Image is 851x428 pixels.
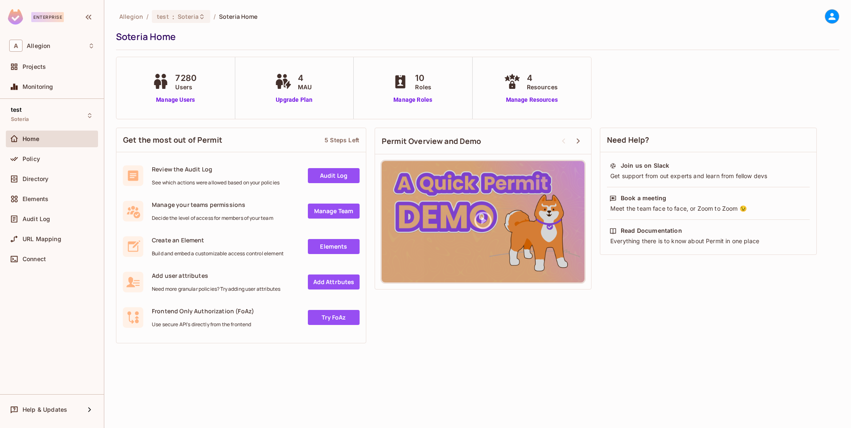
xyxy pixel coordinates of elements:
div: Get support from out experts and learn from fellow devs [609,172,807,180]
li: / [214,13,216,20]
span: Elements [23,196,48,202]
span: Manage your teams permissions [152,201,273,209]
span: 7280 [175,72,196,84]
a: Elements [308,239,360,254]
span: Audit Log [23,216,50,222]
div: Join us on Slack [621,161,669,170]
span: Get the most out of Permit [123,135,222,145]
img: SReyMgAAAABJRU5ErkJggg== [8,9,23,25]
div: 5 Steps Left [325,136,359,144]
span: Soteria [11,116,29,123]
span: test [11,106,22,113]
span: Projects [23,63,46,70]
span: Resources [527,83,558,91]
span: Soteria [178,13,199,20]
span: Workspace: Allegion [27,43,50,49]
a: Upgrade Plan [273,96,316,104]
span: 10 [415,72,431,84]
span: MAU [298,83,312,91]
a: Manage Resources [502,96,562,104]
span: test [157,13,169,20]
span: 4 [527,72,558,84]
div: Everything there is to know about Permit in one place [609,237,807,245]
span: Home [23,136,40,142]
span: Need more granular policies? Try adding user attributes [152,286,280,292]
span: 4 [298,72,312,84]
span: Monitoring [23,83,53,90]
span: Users [175,83,196,91]
span: Need Help? [607,135,650,145]
span: Help & Updates [23,406,67,413]
span: Frontend Only Authorization (FoAz) [152,307,254,315]
span: Soteria Home [219,13,258,20]
div: Read Documentation [621,227,682,235]
span: the active workspace [119,13,143,20]
span: Create an Element [152,236,284,244]
li: / [146,13,149,20]
a: Manage Users [150,96,201,104]
div: Book a meeting [621,194,666,202]
a: Try FoAz [308,310,360,325]
span: See which actions were allowed based on your policies [152,179,279,186]
span: Use secure API's directly from the frontend [152,321,254,328]
span: Build and embed a customizable access control element [152,250,284,257]
span: Review the Audit Log [152,165,279,173]
span: URL Mapping [23,236,61,242]
div: Soteria Home [116,30,835,43]
span: Roles [415,83,431,91]
span: A [9,40,23,52]
a: Audit Log [308,168,360,183]
div: Enterprise [31,12,64,22]
span: Connect [23,256,46,262]
span: Add user attributes [152,272,280,279]
a: Manage Roles [390,96,436,104]
span: Permit Overview and Demo [382,136,481,146]
span: Decide the level of access for members of your team [152,215,273,222]
span: : [172,13,175,20]
a: Manage Team [308,204,360,219]
div: Meet the team face to face, or Zoom to Zoom 😉 [609,204,807,213]
span: Policy [23,156,40,162]
span: Directory [23,176,48,182]
a: Add Attrbutes [308,274,360,290]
